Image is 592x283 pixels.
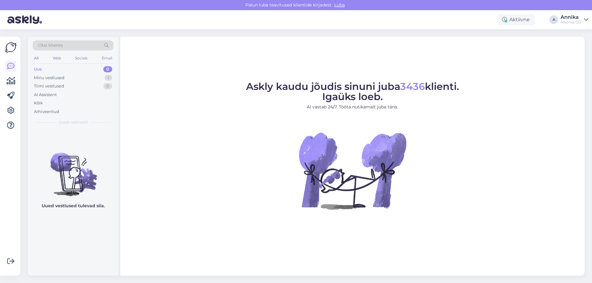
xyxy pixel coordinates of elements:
[34,83,64,89] div: Tiimi vestlused
[332,2,347,8] span: Luba
[561,15,582,20] div: Annika
[38,42,63,49] span: Otsi kliente
[103,66,112,72] div: 0
[74,54,89,62] div: Socials
[5,42,17,53] img: Askly Logo
[28,142,118,197] img: No chats
[103,83,112,89] div: 0
[34,66,42,72] div: Uus
[246,80,459,103] span: Askly kaudu jõudis sinuni juba klienti. Igaüks loeb.
[497,14,535,25] div: Aktiivne
[34,109,59,115] div: Arhiveeritud
[34,100,43,106] div: Kõik
[400,80,425,92] span: 3436
[105,75,112,81] div: 1
[51,54,62,62] div: Web
[34,92,57,98] div: AI Assistent
[561,20,582,25] div: Noorus OÜ
[549,15,558,24] div: A
[42,203,105,209] p: Uued vestlused tulevad siia.
[246,104,459,110] p: AI vastab 24/7. Tööta nutikamalt juba täna.
[297,115,408,226] img: No Chat active
[34,75,64,81] div: Minu vestlused
[561,15,588,25] a: AnnikaNoorus OÜ
[59,119,88,125] span: Uued vestlused
[101,54,113,62] div: Email
[33,54,40,62] div: All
